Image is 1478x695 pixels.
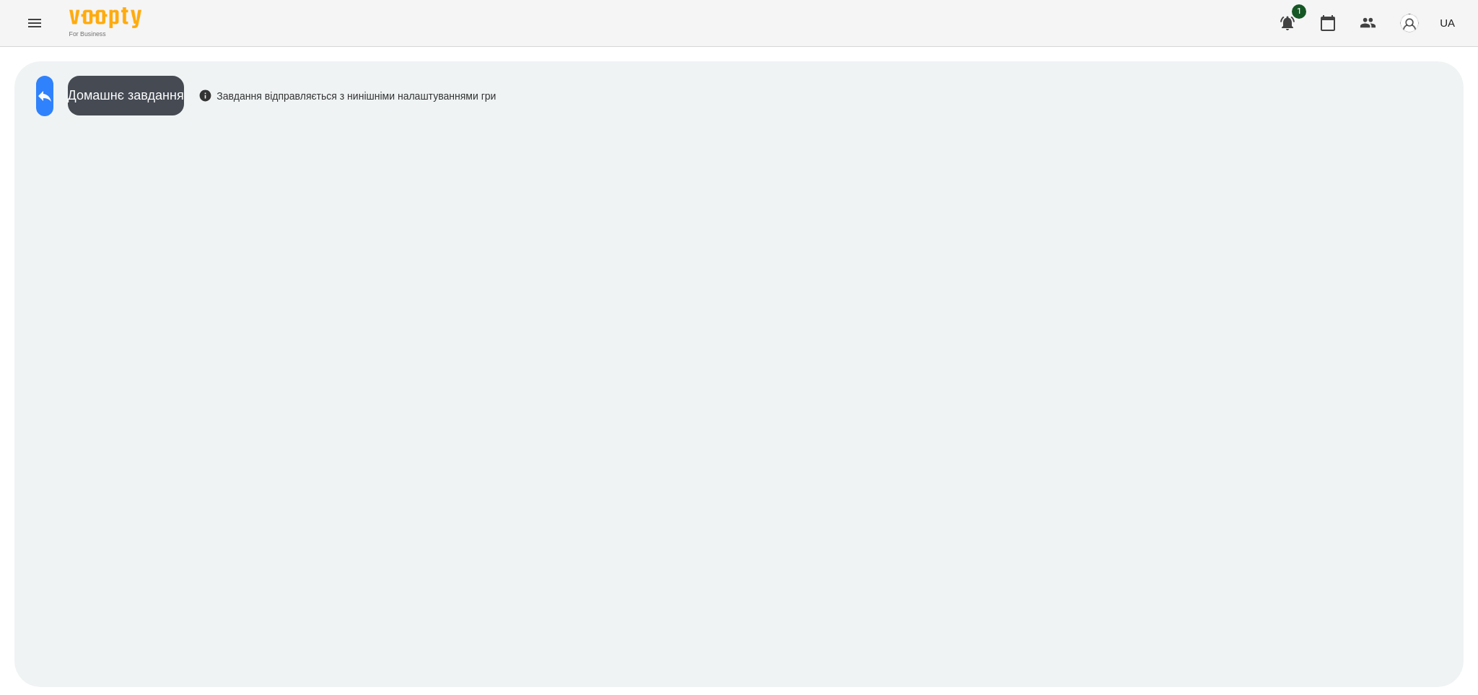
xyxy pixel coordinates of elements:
span: 1 [1292,4,1306,19]
span: UA [1440,15,1455,30]
img: Voopty Logo [69,7,141,28]
button: Домашнє завдання [68,76,184,115]
button: UA [1434,9,1461,36]
div: Завдання відправляється з нинішніми налаштуваннями гри [198,89,497,103]
span: For Business [69,30,141,39]
img: avatar_s.png [1399,13,1420,33]
button: Menu [17,6,52,40]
